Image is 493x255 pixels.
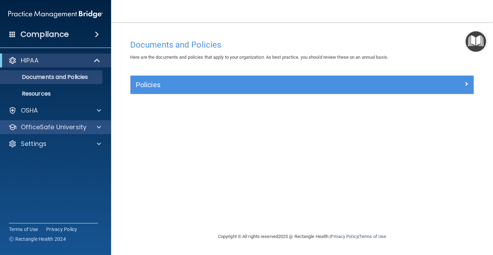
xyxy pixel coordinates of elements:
a: Privacy Policy [46,226,77,233]
span: Here are the documents and policies that apply to your organization. As best practice, you should... [130,55,388,60]
a: OfficeSafe University [8,123,101,131]
a: Policies [136,79,468,90]
h5: Policies [136,81,383,89]
p: OfficeSafe University [21,123,86,131]
a: Terms of Use [359,234,386,239]
span: Ⓒ Rectangle Health 2024 [9,236,66,242]
p: OSHA [21,106,38,115]
a: OSHA [8,106,101,115]
a: Terms of Use [9,226,38,233]
a: Privacy Policy [331,234,358,239]
h4: Compliance [20,30,69,39]
p: HIPAA [21,56,39,65]
img: PMB logo [8,7,103,21]
p: Documents and Policies [5,74,99,81]
a: Settings [8,140,101,148]
p: Settings [21,140,47,148]
h4: Documents and Policies [130,40,474,49]
p: Resources [5,90,99,97]
button: Open Resource Center [466,31,486,52]
a: HIPAA [8,56,101,65]
div: Copyright © All rights reserved 2025 @ Rectangle Health | | [175,225,429,248]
